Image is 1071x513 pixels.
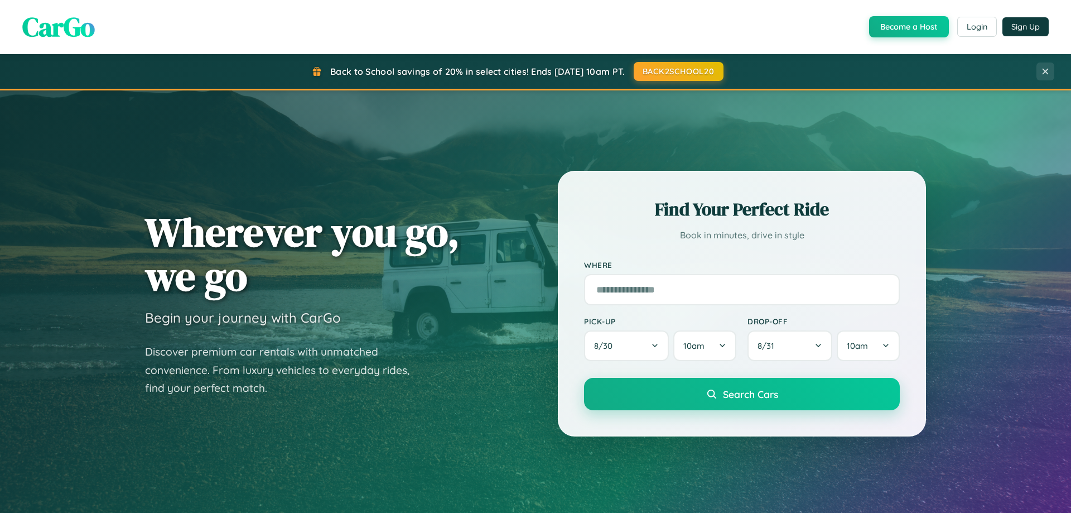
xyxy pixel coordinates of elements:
button: Search Cars [584,378,900,410]
label: Where [584,260,900,270]
h1: Wherever you go, we go [145,210,460,298]
button: BACK2SCHOOL20 [634,62,723,81]
p: Discover premium car rentals with unmatched convenience. From luxury vehicles to everyday rides, ... [145,343,424,397]
button: Login [957,17,997,37]
h3: Begin your journey with CarGo [145,309,341,326]
h2: Find Your Perfect Ride [584,197,900,222]
span: CarGo [22,8,95,45]
button: 10am [837,330,900,361]
span: Back to School savings of 20% in select cities! Ends [DATE] 10am PT. [330,66,625,77]
span: 8 / 31 [758,341,780,351]
span: 10am [683,341,705,351]
span: 10am [847,341,868,351]
span: Search Cars [723,388,778,400]
span: 8 / 30 [594,341,618,351]
p: Book in minutes, drive in style [584,227,900,243]
button: Become a Host [869,16,949,37]
button: 8/31 [747,330,832,361]
button: Sign Up [1002,17,1049,36]
label: Drop-off [747,317,900,326]
label: Pick-up [584,317,736,326]
button: 8/30 [584,330,669,361]
button: 10am [673,330,736,361]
